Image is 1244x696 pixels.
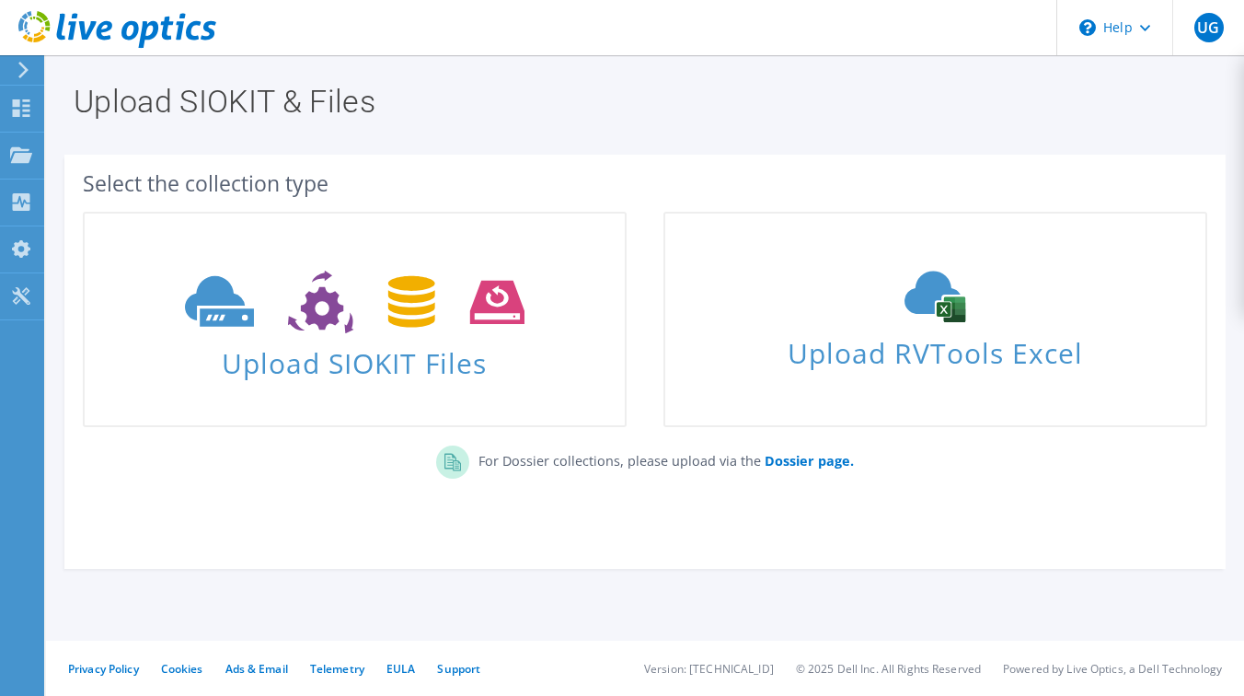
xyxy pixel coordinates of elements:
svg: \n [1079,19,1096,36]
span: UG [1194,13,1224,42]
a: Privacy Policy [68,661,139,677]
h1: Upload SIOKIT & Files [74,86,1207,117]
span: Upload SIOKIT Files [85,338,625,377]
a: Dossier page. [761,452,854,470]
p: For Dossier collections, please upload via the [469,446,854,471]
a: Cookies [161,661,203,677]
li: © 2025 Dell Inc. All Rights Reserved [796,661,981,677]
a: Ads & Email [225,661,288,677]
b: Dossier page. [765,452,854,470]
div: Select the collection type [83,173,1207,193]
a: EULA [386,661,415,677]
a: Upload RVTools Excel [663,212,1207,427]
a: Support [437,661,480,677]
a: Upload SIOKIT Files [83,212,627,427]
a: Telemetry [310,661,364,677]
li: Powered by Live Optics, a Dell Technology [1003,661,1222,677]
span: Upload RVTools Excel [665,329,1205,368]
li: Version: [TECHNICAL_ID] [644,661,774,677]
